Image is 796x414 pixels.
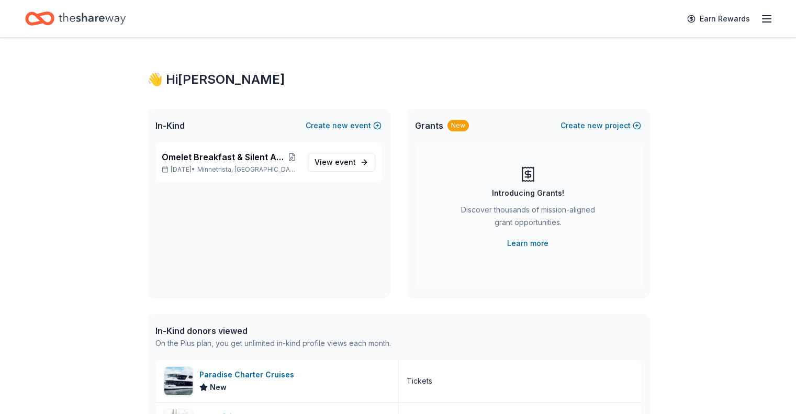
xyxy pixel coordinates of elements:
div: Paradise Charter Cruises [199,368,298,381]
div: New [447,120,469,131]
div: Introducing Grants! [492,187,564,199]
div: Tickets [407,375,432,387]
img: Image for Paradise Charter Cruises [164,367,193,395]
button: Createnewproject [560,119,641,132]
div: In-Kind donors viewed [155,325,391,337]
p: [DATE] • [162,165,299,174]
a: Learn more [507,237,548,250]
div: 👋 Hi [PERSON_NAME] [147,71,649,88]
span: New [210,381,227,394]
button: Createnewevent [306,119,382,132]
div: On the Plus plan, you get unlimited in-kind profile views each month. [155,337,391,350]
span: Omelet Breakfast & Silent Auction Fundraiser [162,151,286,163]
div: Discover thousands of mission-aligned grant opportunities. [457,204,599,233]
a: Home [25,6,126,31]
span: Minnetrista, [GEOGRAPHIC_DATA] [197,165,299,174]
span: Grants [415,119,443,132]
span: new [332,119,348,132]
a: Earn Rewards [681,9,756,28]
span: event [335,158,356,166]
span: In-Kind [155,119,185,132]
a: View event [308,153,375,172]
span: new [587,119,603,132]
span: View [315,156,356,169]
